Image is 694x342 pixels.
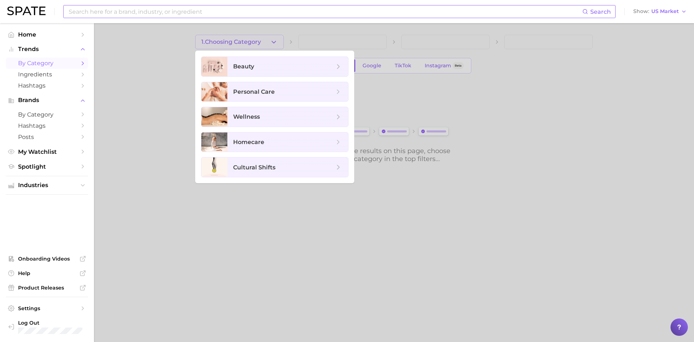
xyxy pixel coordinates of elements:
a: Help [6,268,88,279]
button: Industries [6,180,88,191]
a: My Watchlist [6,146,88,157]
button: Trends [6,44,88,55]
span: by Category [18,111,76,118]
span: Trends [18,46,76,52]
span: by Category [18,60,76,67]
a: Onboarding Videos [6,253,88,264]
span: Posts [18,134,76,140]
span: Ingredients [18,71,76,78]
span: Industries [18,182,76,189]
span: beauty [233,63,254,70]
a: Posts [6,131,88,143]
span: Home [18,31,76,38]
span: Search [590,8,611,15]
span: Show [633,9,649,13]
span: personal care [233,88,275,95]
img: SPATE [7,7,46,15]
span: cultural shifts [233,164,275,171]
a: Product Releases [6,282,88,293]
span: Settings [18,305,76,312]
span: Product Releases [18,284,76,291]
span: US Market [651,9,679,13]
span: Hashtags [18,82,76,89]
span: homecare [233,139,264,145]
a: by Category [6,58,88,69]
button: Brands [6,95,88,106]
span: Brands [18,97,76,104]
span: Onboarding Videos [18,256,76,262]
a: Ingredients [6,69,88,80]
span: Spotlight [18,163,76,170]
a: by Category [6,109,88,120]
span: wellness [233,113,260,120]
span: My Watchlist [18,148,76,155]
a: Settings [6,303,88,314]
button: ShowUS Market [631,7,689,16]
a: Spotlight [6,161,88,172]
a: Hashtags [6,120,88,131]
a: Home [6,29,88,40]
span: Help [18,270,76,276]
a: Hashtags [6,80,88,91]
span: Log Out [18,320,111,326]
input: Search here for a brand, industry, or ingredient [68,5,582,18]
span: Hashtags [18,122,76,129]
ul: 1.Choosing Category [195,51,354,183]
a: Log out. Currently logged in with e-mail michelle.ng@mavbeautybrands.com. [6,317,88,336]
